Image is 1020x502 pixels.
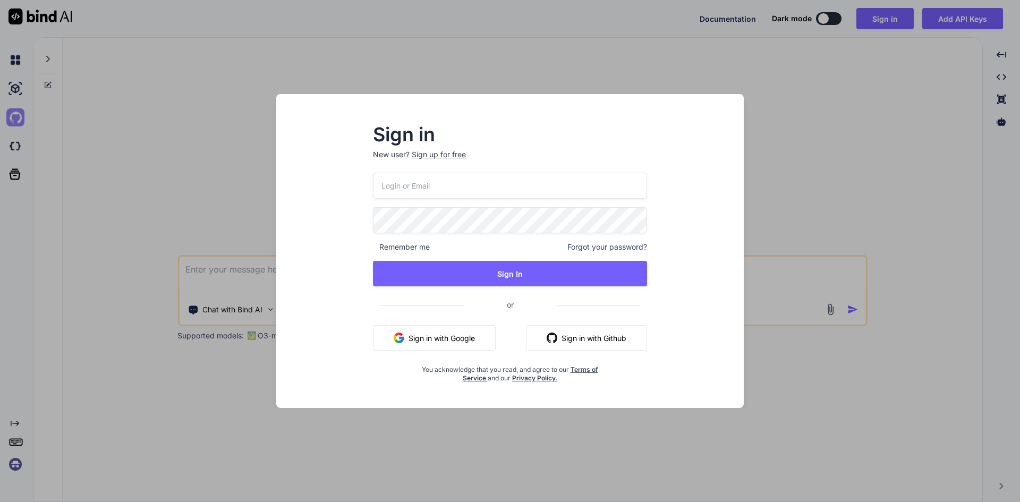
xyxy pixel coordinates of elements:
[373,242,430,252] span: Remember me
[464,292,556,318] span: or
[526,325,647,351] button: Sign in with Github
[394,333,404,343] img: google
[373,149,647,173] p: New user?
[373,325,496,351] button: Sign in with Google
[567,242,647,252] span: Forgot your password?
[419,359,601,382] div: You acknowledge that you read, and agree to our and our
[463,365,599,382] a: Terms of Service
[373,126,647,143] h2: Sign in
[512,374,558,382] a: Privacy Policy.
[547,333,557,343] img: github
[373,261,647,286] button: Sign In
[412,149,466,160] div: Sign up for free
[373,173,647,199] input: Login or Email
